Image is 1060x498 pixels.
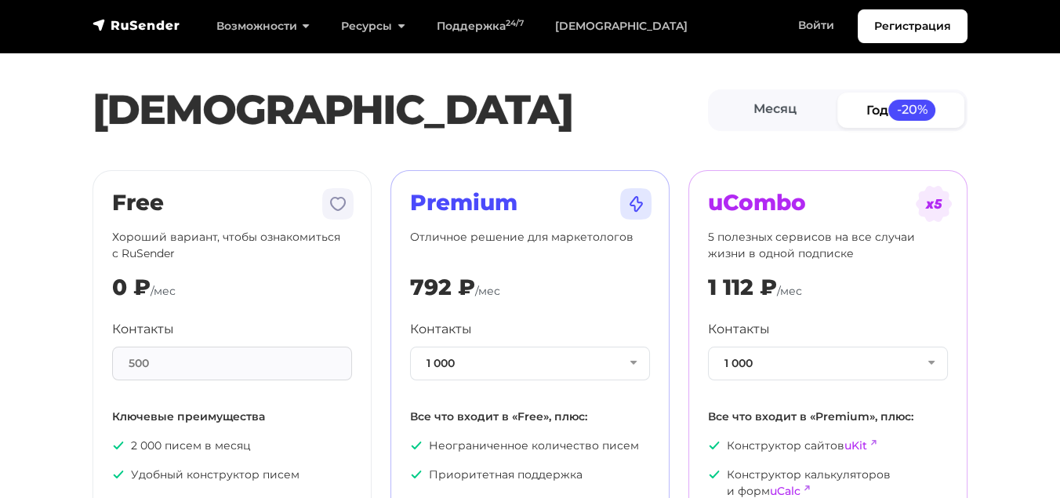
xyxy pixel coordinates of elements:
[421,10,539,42] a: Поддержка24/7
[93,85,708,134] h1: [DEMOGRAPHIC_DATA]
[711,93,838,128] a: Месяц
[112,274,151,301] div: 0 ₽
[319,185,357,223] img: tarif-free.svg
[708,468,721,481] img: icon-ok.svg
[201,10,325,42] a: Возможности
[708,274,777,301] div: 1 112 ₽
[410,439,423,452] img: icon-ok.svg
[708,229,948,262] p: 5 полезных сервисов на все случаи жизни в одной подписке
[475,284,500,298] span: /мес
[708,439,721,452] img: icon-ok.svg
[410,190,650,216] h2: Premium
[915,185,953,223] img: tarif-ucombo.svg
[708,320,770,339] label: Контакты
[708,409,948,425] p: Все что входит в «Premium», плюс:
[112,439,125,452] img: icon-ok.svg
[410,229,650,262] p: Отличное решение для маркетологов
[112,409,352,425] p: Ключевые преимущества
[858,9,967,43] a: Регистрация
[410,320,472,339] label: Контакты
[888,100,935,121] span: -20%
[410,467,650,483] p: Приоритетная поддержка
[782,9,850,42] a: Войти
[708,438,948,454] p: Конструктор сайтов
[777,284,802,298] span: /мес
[112,190,352,216] h2: Free
[539,10,703,42] a: [DEMOGRAPHIC_DATA]
[112,467,352,483] p: Удобный конструктор писем
[617,185,655,223] img: tarif-premium.svg
[112,320,174,339] label: Контакты
[844,438,867,453] a: uKit
[151,284,176,298] span: /мес
[837,93,964,128] a: Год
[112,229,352,262] p: Хороший вариант, чтобы ознакомиться с RuSender
[112,468,125,481] img: icon-ok.svg
[708,347,948,380] button: 1 000
[325,10,420,42] a: Ресурсы
[410,274,475,301] div: 792 ₽
[410,468,423,481] img: icon-ok.svg
[93,17,180,33] img: RuSender
[410,409,650,425] p: Все что входит в «Free», плюс:
[770,484,800,498] a: uCalc
[708,190,948,216] h2: uCombo
[410,347,650,380] button: 1 000
[410,438,650,454] p: Неограниченное количество писем
[112,438,352,454] p: 2 000 писем в месяц
[506,18,524,28] sup: 24/7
